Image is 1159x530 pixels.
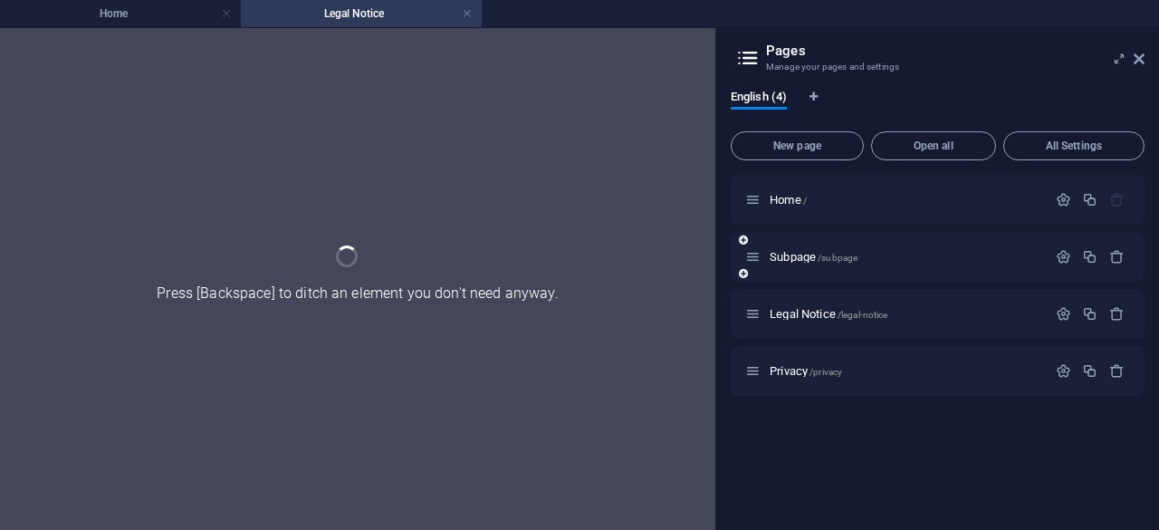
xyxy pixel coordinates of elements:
[818,253,857,263] span: /subpage
[1056,249,1071,265] div: Settings
[1082,249,1097,265] div: Duplicate
[1056,363,1071,379] div: Settings
[739,140,856,151] span: New page
[766,59,1108,75] h3: Manage your pages and settings
[241,4,482,24] h4: Legal Notice
[731,86,787,111] span: English (4)
[770,250,857,264] span: Subpage
[770,193,807,207] span: Home
[803,196,807,206] span: /
[1003,131,1145,160] button: All Settings
[879,140,988,151] span: Open all
[1056,192,1071,207] div: Settings
[764,194,1047,206] div: Home/
[809,367,842,377] span: /privacy
[1011,140,1136,151] span: All Settings
[731,131,864,160] button: New page
[1082,363,1097,379] div: Duplicate
[770,307,887,321] span: Legal Notice
[838,310,888,320] span: /legal-notice
[731,90,1145,124] div: Language Tabs
[764,308,1047,320] div: Legal Notice/legal-notice
[1109,249,1125,265] div: Remove
[871,131,996,160] button: Open all
[1109,306,1125,322] div: Remove
[1109,363,1125,379] div: Remove
[1082,192,1097,207] div: Duplicate
[1109,192,1125,207] div: The startpage cannot be deleted
[770,364,842,378] span: Privacy
[766,43,1145,59] h2: Pages
[764,365,1047,377] div: Privacy/privacy
[764,251,1047,263] div: Subpage/subpage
